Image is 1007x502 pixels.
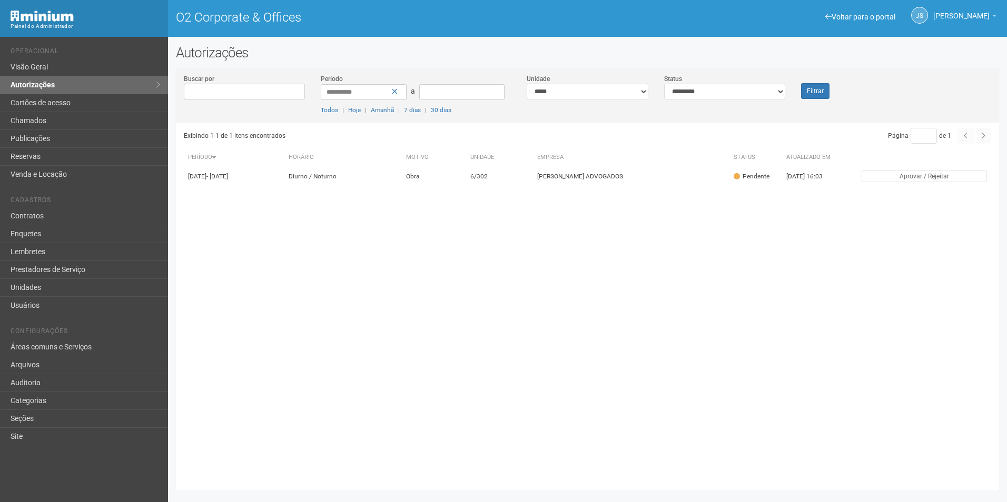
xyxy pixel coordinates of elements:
[11,196,160,207] li: Cadastros
[206,173,228,180] span: - [DATE]
[933,13,996,22] a: [PERSON_NAME]
[402,166,467,187] td: Obra
[466,166,533,187] td: 6/302
[184,74,214,84] label: Buscar por
[729,149,782,166] th: Status
[184,166,284,187] td: [DATE]
[862,170,987,182] button: Aprovar / Rejeitar
[11,327,160,338] li: Configurações
[466,149,533,166] th: Unidade
[425,106,427,114] span: |
[321,106,338,114] a: Todos
[782,166,840,187] td: [DATE] 16:03
[411,87,415,95] span: a
[911,7,928,24] a: JS
[176,45,999,61] h2: Autorizações
[365,106,367,114] span: |
[176,11,580,24] h1: O2 Corporate & Offices
[371,106,394,114] a: Amanhã
[398,106,400,114] span: |
[184,149,284,166] th: Período
[284,166,402,187] td: Diurno / Noturno
[533,149,729,166] th: Empresa
[404,106,421,114] a: 7 dias
[402,149,467,166] th: Motivo
[11,22,160,31] div: Painel do Administrador
[342,106,344,114] span: |
[533,166,729,187] td: [PERSON_NAME] ADVOGADOS
[321,74,343,84] label: Período
[284,149,402,166] th: Horário
[801,83,830,99] button: Filtrar
[664,74,682,84] label: Status
[782,149,840,166] th: Atualizado em
[348,106,361,114] a: Hoje
[11,47,160,58] li: Operacional
[527,74,550,84] label: Unidade
[11,11,74,22] img: Minium
[825,13,895,21] a: Voltar para o portal
[184,128,584,144] div: Exibindo 1-1 de 1 itens encontrados
[933,2,990,20] span: Jeferson Souza
[734,172,769,181] div: Pendente
[431,106,451,114] a: 30 dias
[888,132,951,139] span: Página de 1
